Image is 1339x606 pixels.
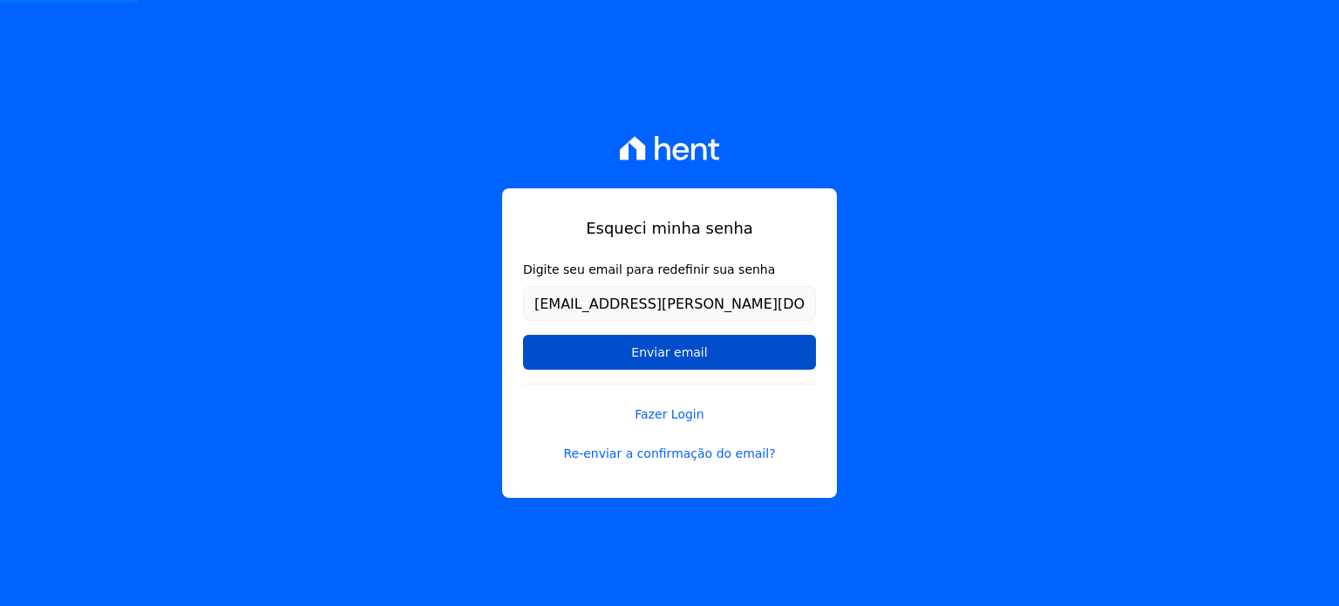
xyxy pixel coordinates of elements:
[523,445,816,463] a: Re-enviar a confirmação do email?
[523,286,816,321] input: Email
[523,216,816,240] h1: Esqueci minha senha
[523,335,816,370] input: Enviar email
[523,384,816,424] a: Fazer Login
[523,261,816,279] label: Digite seu email para redefinir sua senha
